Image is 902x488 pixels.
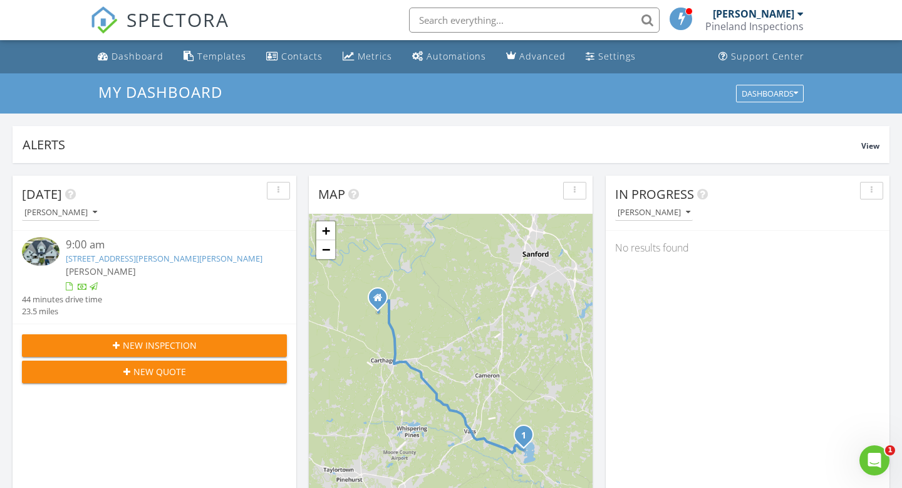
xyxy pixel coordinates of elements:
span: Map [318,186,345,203]
img: The Best Home Inspection Software - Spectora [90,6,118,34]
a: SPECTORA [90,17,229,43]
div: PO Box 163, Carthage NC 28327 [378,297,385,305]
a: Settings [581,45,641,68]
div: Dashboards [742,89,798,98]
a: Automations (Basic) [407,45,491,68]
i: 1 [521,432,526,440]
span: [DATE] [22,186,62,203]
div: Dashboard [111,50,163,62]
a: Dashboard [93,45,168,68]
span: My Dashboard [98,82,222,102]
div: [PERSON_NAME] [713,8,794,20]
span: View [861,141,879,151]
div: Pineland Inspections [705,20,804,33]
button: [PERSON_NAME] [615,204,693,221]
a: Zoom in [316,221,335,240]
input: Search everything... [409,8,660,33]
div: Alerts [23,136,861,153]
div: Metrics [358,50,392,62]
span: 1 [885,445,895,455]
a: Templates [179,45,251,68]
span: New Quote [133,365,186,378]
a: Support Center [713,45,809,68]
a: Contacts [261,45,328,68]
div: 551 Ivy Cir, Vass, NC 28394 [524,435,531,442]
div: Support Center [731,50,804,62]
button: Dashboards [736,85,804,102]
img: 9321549%2Fcover_photos%2FdHZJVwqqOHbluuYg2nzP%2Fsmall.jpg [22,237,60,265]
div: 44 minutes drive time [22,294,102,305]
a: Zoom out [316,240,335,259]
div: 9:00 am [66,237,264,253]
div: [PERSON_NAME] [24,208,97,217]
div: Advanced [519,50,566,62]
button: New Quote [22,361,287,383]
div: [PERSON_NAME] [618,208,690,217]
div: Settings [598,50,636,62]
iframe: Intercom live chat [859,445,889,475]
a: Advanced [501,45,571,68]
a: Metrics [338,45,397,68]
button: [PERSON_NAME] [22,204,100,221]
a: [STREET_ADDRESS][PERSON_NAME][PERSON_NAME] [66,253,262,264]
div: Automations [427,50,486,62]
a: 9:00 am [STREET_ADDRESS][PERSON_NAME][PERSON_NAME] [PERSON_NAME] 44 minutes drive time 23.5 miles [22,237,287,317]
span: New Inspection [123,339,197,352]
button: New Inspection [22,334,287,357]
div: 23.5 miles [22,305,102,317]
span: In Progress [615,186,694,203]
div: Templates [197,50,246,62]
span: SPECTORA [127,6,229,33]
div: Contacts [281,50,323,62]
span: [PERSON_NAME] [66,265,136,277]
div: No results found [606,231,889,265]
